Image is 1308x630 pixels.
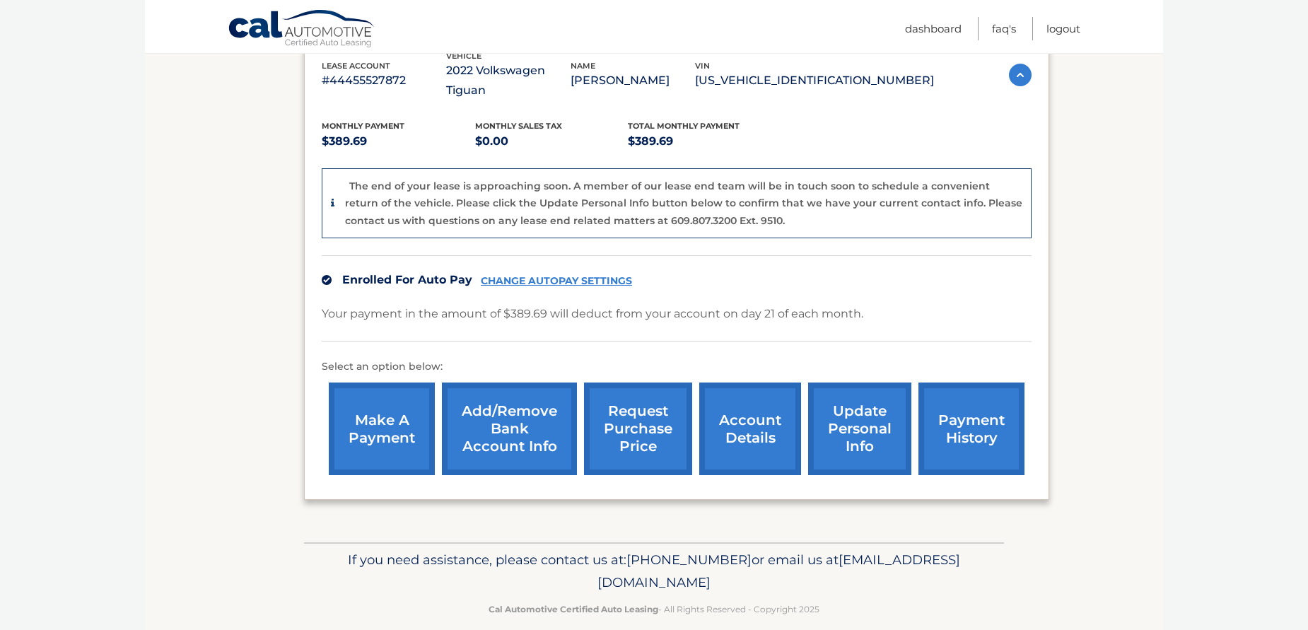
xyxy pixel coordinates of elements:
a: Dashboard [905,17,962,40]
span: [EMAIL_ADDRESS][DOMAIN_NAME] [597,552,960,590]
a: Add/Remove bank account info [442,383,577,475]
p: [US_VEHICLE_IDENTIFICATION_NUMBER] [695,71,934,91]
p: $389.69 [628,132,781,151]
a: Cal Automotive [228,9,376,50]
p: Select an option below: [322,358,1032,375]
span: Monthly sales Tax [475,121,562,131]
a: CHANGE AUTOPAY SETTINGS [481,275,632,287]
p: #44455527872 [322,71,446,91]
span: Monthly Payment [322,121,404,131]
p: $0.00 [475,132,629,151]
a: request purchase price [584,383,692,475]
img: accordion-active.svg [1009,64,1032,86]
a: update personal info [808,383,911,475]
a: account details [699,383,801,475]
span: name [571,61,595,71]
p: The end of your lease is approaching soon. A member of our lease end team will be in touch soon t... [345,180,1022,227]
span: vehicle [446,51,481,61]
span: Total Monthly Payment [628,121,740,131]
img: check.svg [322,275,332,285]
p: Your payment in the amount of $389.69 will deduct from your account on day 21 of each month. [322,304,863,324]
span: [PHONE_NUMBER] [626,552,752,568]
span: vin [695,61,710,71]
p: $389.69 [322,132,475,151]
span: lease account [322,61,390,71]
p: [PERSON_NAME] [571,71,695,91]
a: FAQ's [992,17,1016,40]
p: If you need assistance, please contact us at: or email us at [313,549,995,594]
a: payment history [918,383,1024,475]
p: - All Rights Reserved - Copyright 2025 [313,602,995,617]
a: make a payment [329,383,435,475]
a: Logout [1046,17,1080,40]
strong: Cal Automotive Certified Auto Leasing [489,604,658,614]
span: Enrolled For Auto Pay [342,273,472,286]
p: 2022 Volkswagen Tiguan [446,61,571,100]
